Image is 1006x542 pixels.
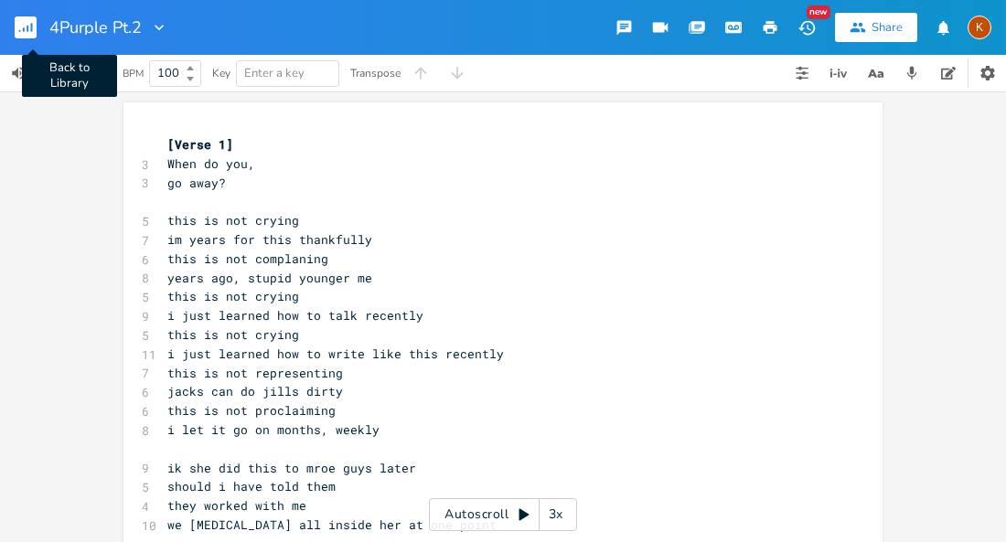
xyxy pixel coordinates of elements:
span: i let it go on months, weekly [167,421,380,438]
span: i just learned how to write like this recently [167,345,504,362]
span: this is not complaning [167,250,328,267]
span: this is not crying [167,212,299,228]
span: Enter a key [244,65,305,81]
span: they worked with me [167,497,306,514]
button: K [968,6,991,48]
div: 3x [540,498,573,531]
span: im years for this thankfully [167,231,372,248]
button: New [788,11,825,44]
button: Share [835,13,917,42]
div: Transpose [350,68,401,79]
span: this is not representing [167,365,343,381]
span: i just learned how to talk recently [167,307,423,324]
span: When do you, [167,155,255,172]
span: jacks can do jills dirty [167,383,343,399]
div: Key [212,68,230,79]
span: [Verse 1] [167,136,233,153]
button: Back to Library [15,5,51,49]
span: go away? [167,175,226,191]
span: ik she did this to mroe guys later [167,460,416,476]
span: this is not crying [167,288,299,304]
div: New [807,5,830,19]
div: Kat [968,16,991,39]
div: BPM [123,69,144,79]
span: should i have told them [167,478,336,494]
span: this is not proclaiming [167,402,336,419]
div: Share [872,19,903,36]
span: we [MEDICAL_DATA] all inside her at one point [167,516,497,533]
span: this is not crying [167,326,299,343]
span: years ago, stupid younger me [167,270,372,286]
div: Autoscroll [429,498,577,531]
